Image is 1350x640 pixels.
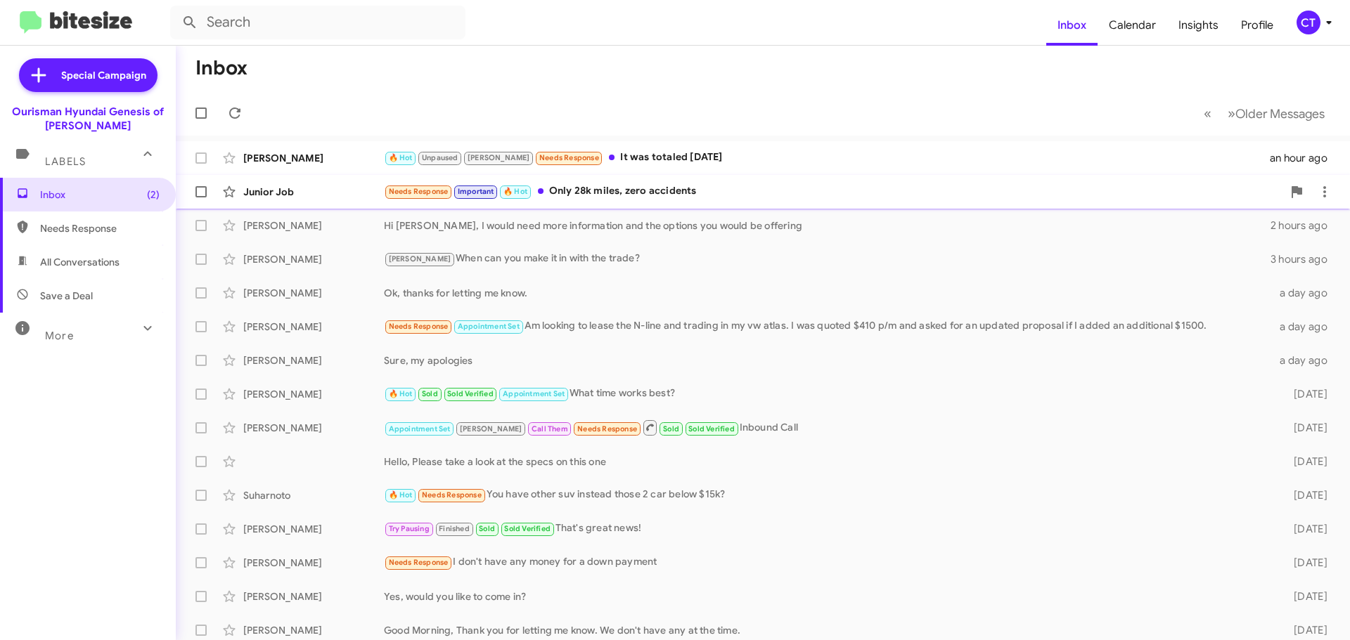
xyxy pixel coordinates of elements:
[1270,151,1339,165] div: an hour ago
[389,254,451,263] span: [PERSON_NAME]
[384,455,1271,469] div: Hello, Please take a look at the specs on this one
[1271,421,1339,435] div: [DATE]
[1271,387,1339,401] div: [DATE]
[243,320,384,334] div: [PERSON_NAME]
[384,286,1271,300] div: Ok, thanks for letting me know.
[243,286,384,300] div: [PERSON_NAME]
[243,623,384,637] div: [PERSON_NAME]
[243,218,384,233] div: [PERSON_NAME]
[384,251,1271,267] div: When can you make it in with the trade?
[1271,488,1339,502] div: [DATE]
[384,554,1271,570] div: I don't have any money for a down payment
[170,6,465,39] input: Search
[1271,455,1339,469] div: [DATE]
[1167,5,1230,46] a: Insights
[147,188,160,202] span: (2)
[1046,5,1098,46] a: Inbox
[389,389,413,398] span: 🔥 Hot
[384,150,1270,166] div: It was totaled [DATE]
[243,185,384,199] div: Junior Job
[1195,99,1220,128] button: Previous
[439,524,470,533] span: Finished
[1271,218,1339,233] div: 2 hours ago
[384,589,1271,603] div: Yes, would you like to come in?
[447,389,494,398] span: Sold Verified
[1271,252,1339,266] div: 3 hours ago
[1219,99,1333,128] button: Next
[243,151,384,165] div: [PERSON_NAME]
[384,183,1282,200] div: Only 28k miles, zero accidents
[389,524,430,533] span: Try Pausing
[504,524,551,533] span: Sold Verified
[45,155,86,168] span: Labels
[389,322,449,331] span: Needs Response
[243,421,384,435] div: [PERSON_NAME]
[422,490,482,499] span: Needs Response
[384,353,1271,367] div: Sure, my apologies
[384,318,1271,334] div: Am looking to lease the N-line and trading in my vw atlas. I was quoted $410 p/m and asked for an...
[389,558,449,567] span: Needs Response
[688,424,735,433] span: Sold Verified
[458,187,494,196] span: Important
[195,57,247,79] h1: Inbox
[1230,5,1285,46] a: Profile
[243,488,384,502] div: Suharnoto
[243,589,384,603] div: [PERSON_NAME]
[1196,99,1333,128] nav: Page navigation example
[40,255,120,269] span: All Conversations
[243,353,384,367] div: [PERSON_NAME]
[532,424,568,433] span: Call Them
[503,389,565,398] span: Appointment Set
[40,221,160,235] span: Needs Response
[243,556,384,570] div: [PERSON_NAME]
[422,153,458,162] span: Unpaused
[1235,106,1325,122] span: Older Messages
[243,387,384,401] div: [PERSON_NAME]
[389,187,449,196] span: Needs Response
[389,153,413,162] span: 🔥 Hot
[40,188,160,202] span: Inbox
[1098,5,1167,46] a: Calendar
[389,424,451,433] span: Appointment Set
[1271,556,1339,570] div: [DATE]
[1271,353,1339,367] div: a day ago
[1271,623,1339,637] div: [DATE]
[1204,105,1211,122] span: «
[45,329,74,342] span: More
[384,487,1271,503] div: You have other suv instead those 2 car below $15k?
[384,521,1271,537] div: That's great news!
[1271,589,1339,603] div: [DATE]
[1297,11,1320,34] div: CT
[389,490,413,499] span: 🔥 Hot
[460,424,522,433] span: [PERSON_NAME]
[1271,522,1339,536] div: [DATE]
[503,187,527,196] span: 🔥 Hot
[1285,11,1335,34] button: CT
[468,153,530,162] span: [PERSON_NAME]
[577,424,637,433] span: Needs Response
[663,424,679,433] span: Sold
[243,522,384,536] div: [PERSON_NAME]
[1271,286,1339,300] div: a day ago
[243,252,384,266] div: [PERSON_NAME]
[539,153,599,162] span: Needs Response
[384,419,1271,436] div: Inbound Call
[19,58,157,92] a: Special Campaign
[1271,320,1339,334] div: a day ago
[384,386,1271,402] div: What time works best?
[384,623,1271,637] div: Good Morning, Thank you for letting me know. We don't have any at the time.
[61,68,146,82] span: Special Campaign
[458,322,520,331] span: Appointment Set
[479,524,495,533] span: Sold
[384,218,1271,233] div: Hi [PERSON_NAME], I would need more information and the options you would be offering
[422,389,438,398] span: Sold
[40,289,93,303] span: Save a Deal
[1228,105,1235,122] span: »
